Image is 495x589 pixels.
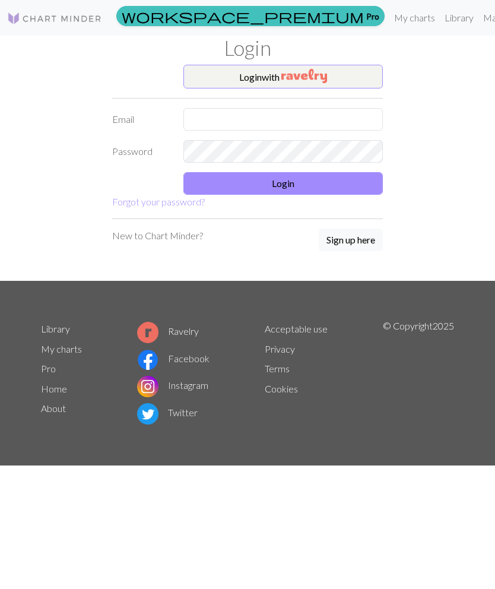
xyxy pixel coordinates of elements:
button: Sign up here [319,229,383,251]
a: Instagram [137,379,208,391]
img: Facebook logo [137,349,158,370]
h1: Login [34,36,461,60]
a: Acceptable use [265,323,328,334]
a: Cookies [265,383,298,394]
a: Pro [116,6,385,26]
a: Terms [265,363,290,374]
p: © Copyright 2025 [383,319,454,427]
a: Pro [41,363,56,374]
a: Library [41,323,70,334]
a: Privacy [265,343,295,354]
a: Ravelry [137,325,199,337]
button: Loginwith [183,65,383,88]
img: Instagram logo [137,376,158,397]
label: Email [105,108,176,131]
a: Twitter [137,407,198,418]
a: Sign up here [319,229,383,252]
a: Home [41,383,67,394]
a: Facebook [137,353,210,364]
a: Forgot your password? [112,196,205,207]
label: Password [105,140,176,163]
img: Ravelry [281,69,327,83]
img: Ravelry logo [137,322,158,343]
span: workspace_premium [122,8,364,24]
a: My charts [41,343,82,354]
a: My charts [389,6,440,30]
img: Logo [7,11,102,26]
img: Twitter logo [137,403,158,425]
button: Login [183,172,383,195]
p: New to Chart Minder? [112,229,203,243]
a: About [41,403,66,414]
a: Library [440,6,478,30]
